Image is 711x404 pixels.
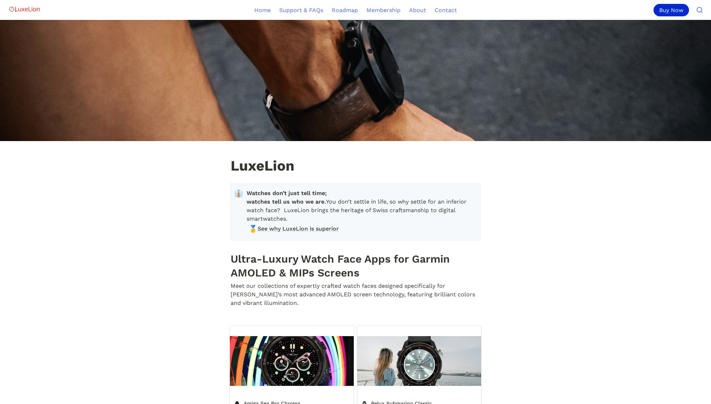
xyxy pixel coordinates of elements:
[654,4,692,16] a: Buy Now
[247,189,475,223] span: You don’t settle in life, so why settle for an inferior watch face? LuxeLion brings the heritage ...
[258,225,339,233] span: See why LuxeLion is superior
[654,4,689,16] div: Buy Now
[230,251,481,281] h1: Ultra-Luxury Watch Face Apps for Garmin AMOLED & MIPs Screens
[249,225,256,232] span: 🥇
[230,158,481,175] h1: LuxeLion
[230,281,481,308] p: Meet our collections of expertly crafted watch faces designed specifically for [PERSON_NAME]’s mo...
[9,2,40,16] img: Logo
[234,189,243,198] span: 👔
[247,223,475,234] a: 🥇See why LuxeLion is superior
[247,190,329,205] strong: Watches don’t just tell time; watches tell us who we are.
